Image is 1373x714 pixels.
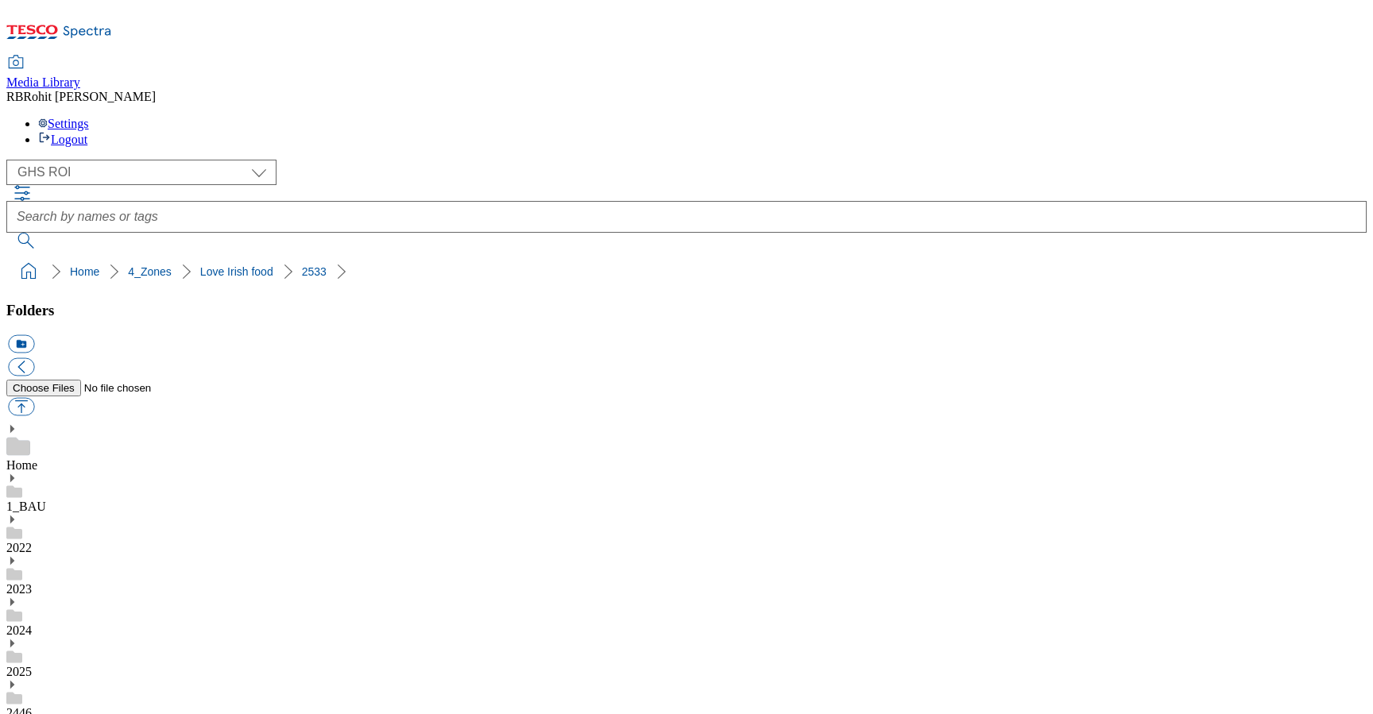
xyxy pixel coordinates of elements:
a: Logout [38,133,87,146]
a: 4_Zones [128,265,171,278]
a: Home [6,458,37,472]
a: 2025 [6,665,32,678]
a: Home [70,265,99,278]
a: 2023 [6,582,32,596]
a: Settings [38,117,89,130]
a: 2022 [6,541,32,554]
span: Rohit [PERSON_NAME] [23,90,156,103]
span: RB [6,90,23,103]
a: Love Irish food [200,265,273,278]
nav: breadcrumb [6,257,1367,287]
span: Media Library [6,75,80,89]
h3: Folders [6,302,1367,319]
a: Media Library [6,56,80,90]
a: home [16,259,41,284]
a: 1_BAU [6,500,46,513]
input: Search by names or tags [6,201,1367,233]
a: 2024 [6,623,32,637]
a: 2533 [302,265,327,278]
